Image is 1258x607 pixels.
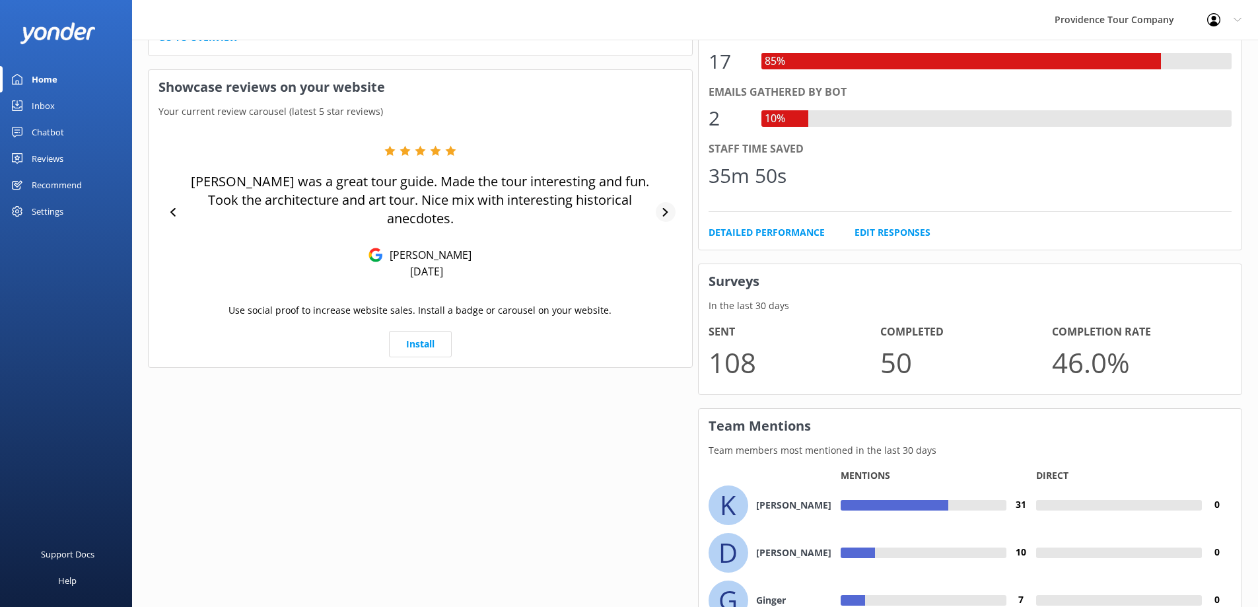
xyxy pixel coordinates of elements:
[709,141,1232,158] div: Staff time saved
[880,340,1052,384] p: 50
[410,264,443,279] p: [DATE]
[41,541,94,567] div: Support Docs
[1006,545,1036,559] h4: 10
[709,84,1232,101] div: Emails gathered by bot
[32,198,63,225] div: Settings
[709,46,748,77] div: 17
[368,248,383,262] img: Google Reviews
[1202,592,1232,607] h4: 0
[709,324,880,341] h4: Sent
[709,102,748,134] div: 2
[1202,545,1232,559] h4: 0
[149,104,692,119] p: Your current review carousel (latest 5 star reviews)
[756,498,831,513] h4: [PERSON_NAME]
[228,303,612,318] p: Use social proof to increase website sales. Install a badge or carousel on your website.
[699,409,1242,443] h3: Team Mentions
[1006,497,1036,512] h4: 31
[709,160,786,192] div: 35m 50s
[841,469,890,482] p: Mentions
[699,443,1242,458] p: Team members most mentioned in the last 30 days
[709,340,880,384] p: 108
[383,248,472,262] p: [PERSON_NAME]
[880,324,1052,341] h4: Completed
[756,546,831,560] h4: [PERSON_NAME]
[32,145,63,172] div: Reviews
[761,53,788,70] div: 85%
[58,567,77,594] div: Help
[1052,340,1224,384] p: 46.0 %
[149,70,692,104] h3: Showcase reviews on your website
[699,299,1242,313] p: In the last 30 days
[709,485,748,525] div: K
[1052,324,1224,341] h4: Completion Rate
[32,92,55,119] div: Inbox
[709,533,748,573] div: D
[855,225,930,240] a: Edit Responses
[20,22,96,44] img: yonder-white-logo.png
[32,172,82,198] div: Recommend
[32,66,57,92] div: Home
[709,225,825,240] a: Detailed Performance
[185,172,656,228] p: [PERSON_NAME] was a great tour guide. Made the tour interesting and fun. Took the architecture an...
[1036,469,1068,482] p: Direct
[1202,497,1232,512] h4: 0
[699,264,1242,299] h3: Surveys
[1006,592,1036,607] h4: 7
[32,119,64,145] div: Chatbot
[389,331,452,357] a: Install
[761,110,788,127] div: 10%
